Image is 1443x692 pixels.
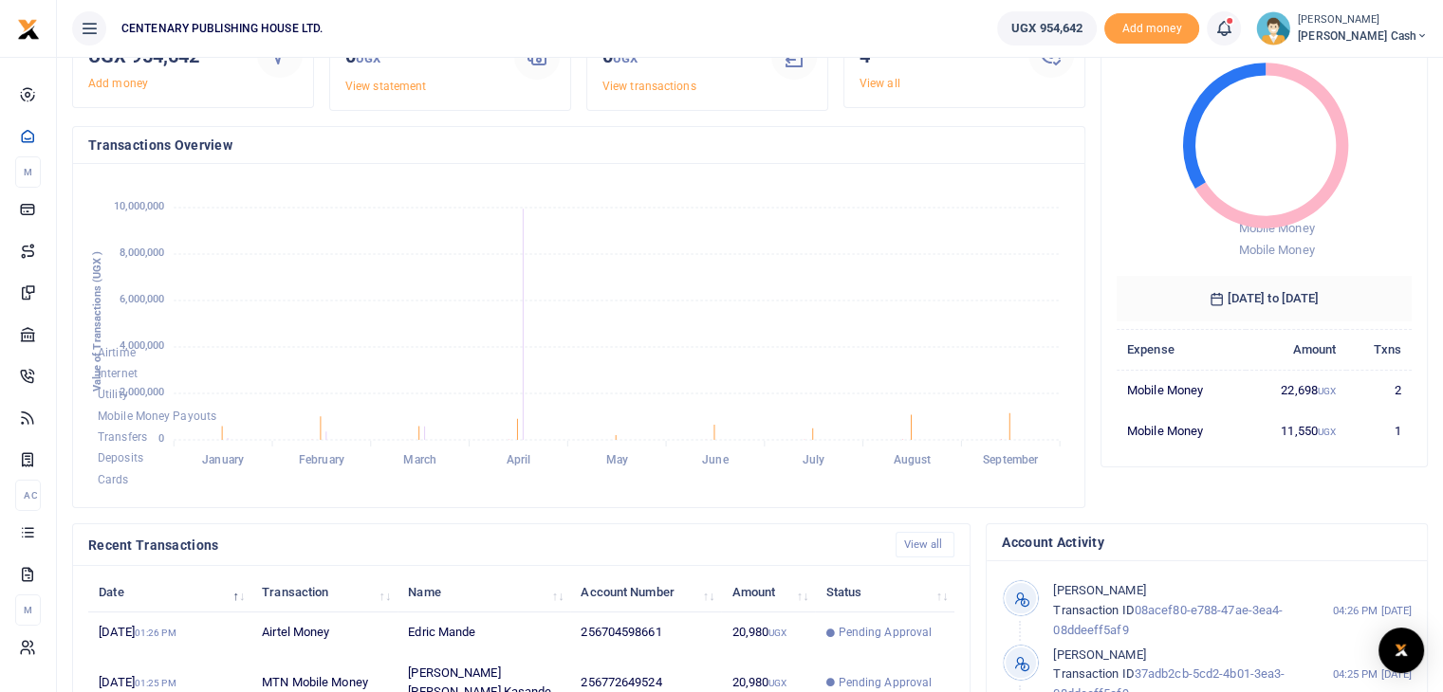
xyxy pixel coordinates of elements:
[1238,243,1314,257] span: Mobile Money
[997,11,1097,46] a: UGX 954,642
[17,18,40,41] img: logo-small
[88,77,148,90] a: Add money
[158,432,164,445] tspan: 0
[98,430,147,444] span: Transfers
[1053,603,1134,617] span: Transaction ID
[88,535,880,555] h4: Recent Transactions
[251,572,398,612] th: Transaction: activate to sort column ascending
[114,20,330,37] span: CENTENARY PUBLISHING HOUSE LTD.
[251,612,398,653] td: Airtel Money
[1246,370,1347,410] td: 22,698
[135,678,176,688] small: 01:25 PM
[91,251,103,392] text: Value of Transactions (UGX )
[120,386,164,398] tspan: 2,000,000
[1053,581,1322,640] p: 08acef80-e788-47ae-3ea4-08ddeeff5af9
[299,453,344,466] tspan: February
[507,453,531,466] tspan: April
[98,452,143,465] span: Deposits
[702,453,729,466] tspan: June
[1332,666,1412,683] small: 04:25 PM [DATE]
[602,80,696,93] a: View transactions
[990,11,1104,46] li: Wallet ballance
[15,156,41,188] li: M
[98,346,136,359] span: Airtime
[1246,410,1347,450] td: 11,550
[983,453,1039,466] tspan: September
[721,612,815,653] td: 20,980
[15,594,41,626] li: M
[1053,666,1134,681] span: Transaction ID
[1298,27,1428,45] span: [PERSON_NAME] Cash
[1053,647,1145,662] span: [PERSON_NAME]
[570,572,721,612] th: Account Number: activate to sort column ascending
[120,246,164,259] tspan: 8,000,000
[1318,386,1336,396] small: UGX
[1117,329,1246,370] th: Expense
[815,572,954,612] th: Status: activate to sort column ascending
[114,200,164,212] tspan: 10,000,000
[1002,532,1412,553] h4: Account Activity
[135,628,176,638] small: 01:26 PM
[1053,583,1145,597] span: [PERSON_NAME]
[98,473,129,486] span: Cards
[1104,13,1199,45] span: Add money
[894,453,932,466] tspan: August
[1104,20,1199,34] a: Add money
[345,80,426,93] a: View statement
[896,532,955,557] a: View all
[98,389,128,402] span: Utility
[860,77,900,90] a: View all
[1117,276,1412,321] h6: [DATE] to [DATE]
[15,480,41,511] li: Ac
[1256,11,1290,46] img: profile-user
[605,453,627,466] tspan: May
[839,624,933,641] span: Pending Approval
[1246,329,1347,370] th: Amount
[403,453,436,466] tspan: March
[803,453,824,466] tspan: July
[120,339,164,352] tspan: 4,000,000
[98,410,216,423] span: Mobile Money Payouts
[1346,370,1412,410] td: 2
[1346,410,1412,450] td: 1
[1298,12,1428,28] small: [PERSON_NAME]
[1346,329,1412,370] th: Txns
[88,572,251,612] th: Date: activate to sort column descending
[356,51,380,65] small: UGX
[613,51,638,65] small: UGX
[1318,427,1336,437] small: UGX
[88,135,1069,155] h4: Transactions Overview
[98,367,138,380] span: Internet
[398,572,570,612] th: Name: activate to sort column ascending
[1117,410,1246,450] td: Mobile Money
[202,453,244,466] tspan: January
[1332,603,1412,619] small: 04:26 PM [DATE]
[768,628,786,638] small: UGX
[721,572,815,612] th: Amount: activate to sort column ascending
[1117,370,1246,410] td: Mobile Money
[1011,19,1082,38] span: UGX 954,642
[1238,221,1314,235] span: Mobile Money
[1256,11,1428,46] a: profile-user [PERSON_NAME] [PERSON_NAME] Cash
[398,612,570,653] td: Edric Mande
[570,612,721,653] td: 256704598661
[17,21,40,35] a: logo-small logo-large logo-large
[120,293,164,305] tspan: 6,000,000
[1378,628,1424,673] div: Open Intercom Messenger
[88,612,251,653] td: [DATE]
[1104,13,1199,45] li: Toup your wallet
